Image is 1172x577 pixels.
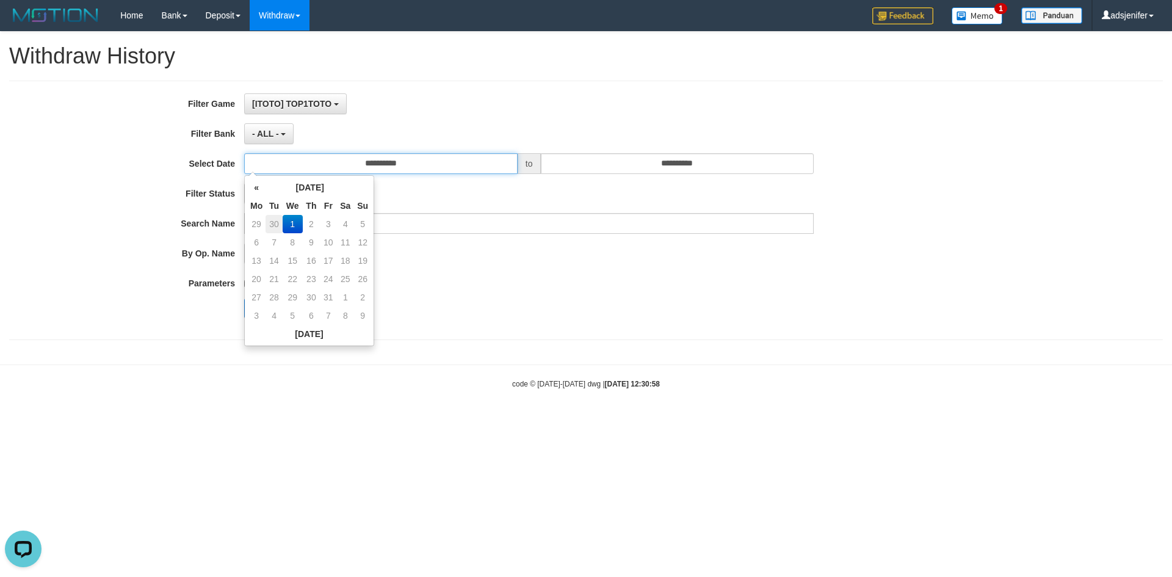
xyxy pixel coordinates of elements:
[283,307,303,325] td: 5
[266,252,283,270] td: 14
[952,7,1003,24] img: Button%20Memo.svg
[512,380,660,388] small: code © [DATE]-[DATE] dwg |
[336,252,354,270] td: 18
[605,380,660,388] strong: [DATE] 12:30:58
[283,233,303,252] td: 8
[283,288,303,307] td: 29
[320,215,336,233] td: 3
[320,288,336,307] td: 31
[303,307,320,325] td: 6
[320,307,336,325] td: 7
[247,252,266,270] td: 13
[336,270,354,288] td: 25
[266,307,283,325] td: 4
[303,288,320,307] td: 30
[266,215,283,233] td: 30
[266,233,283,252] td: 7
[252,129,279,139] span: - ALL -
[320,252,336,270] td: 17
[247,215,266,233] td: 29
[354,270,371,288] td: 26
[266,197,283,215] th: Tu
[303,197,320,215] th: Th
[354,233,371,252] td: 12
[252,99,331,109] span: [ITOTO] TOP1TOTO
[320,270,336,288] td: 24
[266,270,283,288] td: 21
[9,44,1163,68] h1: Withdraw History
[244,123,294,144] button: - ALL -
[354,197,371,215] th: Su
[354,215,371,233] td: 5
[336,288,354,307] td: 1
[283,270,303,288] td: 22
[247,288,266,307] td: 27
[247,307,266,325] td: 3
[247,197,266,215] th: Mo
[354,252,371,270] td: 19
[266,178,354,197] th: [DATE]
[266,288,283,307] td: 28
[9,6,102,24] img: MOTION_logo.png
[518,153,541,174] span: to
[303,270,320,288] td: 23
[336,197,354,215] th: Sa
[247,178,266,197] th: «
[336,233,354,252] td: 11
[354,307,371,325] td: 9
[283,252,303,270] td: 15
[303,215,320,233] td: 2
[247,233,266,252] td: 6
[5,5,42,42] button: Open LiveChat chat widget
[872,7,933,24] img: Feedback.jpg
[320,197,336,215] th: Fr
[247,270,266,288] td: 20
[336,215,354,233] td: 4
[244,93,347,114] button: [ITOTO] TOP1TOTO
[247,325,371,343] th: [DATE]
[994,3,1007,14] span: 1
[283,197,303,215] th: We
[303,252,320,270] td: 16
[303,233,320,252] td: 9
[320,233,336,252] td: 10
[1021,7,1082,24] img: panduan.png
[336,307,354,325] td: 8
[354,288,371,307] td: 2
[283,215,303,233] td: 1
